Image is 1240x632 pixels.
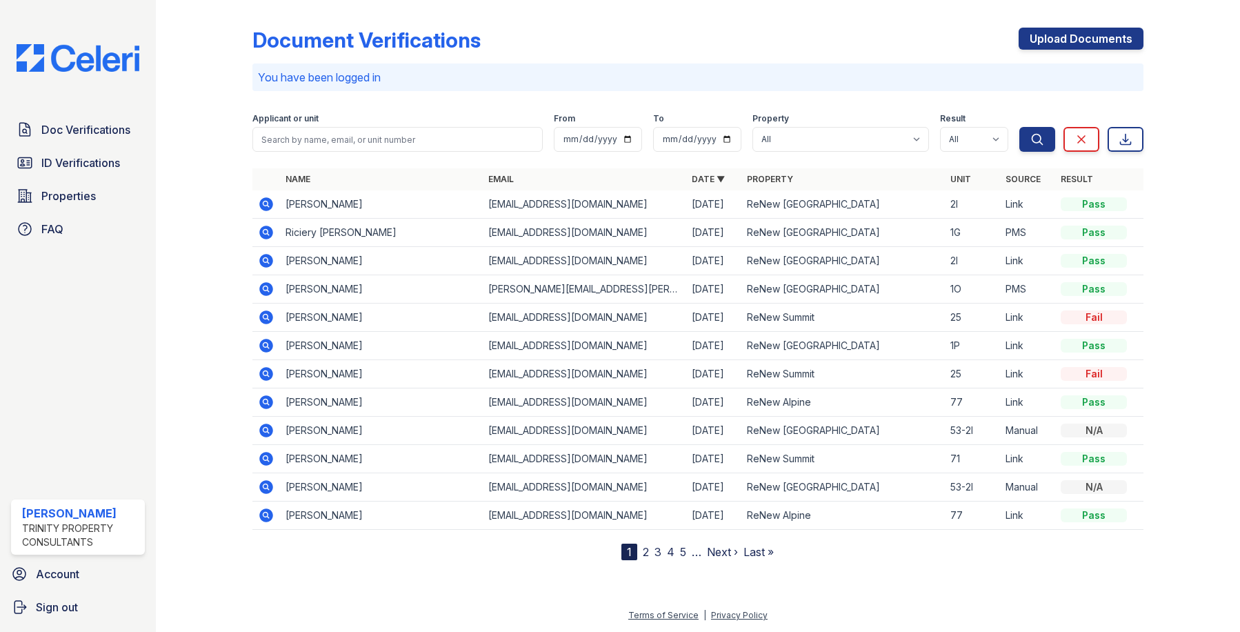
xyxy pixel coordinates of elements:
td: ReNew Summit [741,304,945,332]
td: [PERSON_NAME] [280,332,483,360]
td: Manual [1000,473,1055,502]
div: Pass [1061,254,1127,268]
a: ID Verifications [11,149,145,177]
div: Pass [1061,197,1127,211]
div: Pass [1061,226,1127,239]
a: Date ▼ [692,174,725,184]
td: [PERSON_NAME] [280,190,483,219]
div: N/A [1061,424,1127,437]
td: [PERSON_NAME] [280,388,483,417]
p: You have been logged in [258,69,1139,86]
div: 1 [621,544,637,560]
td: [EMAIL_ADDRESS][DOMAIN_NAME] [483,360,686,388]
div: Fail [1061,310,1127,324]
td: 1G [945,219,1000,247]
td: [PERSON_NAME] [280,247,483,275]
td: Link [1000,190,1055,219]
td: [DATE] [686,417,741,445]
td: PMS [1000,219,1055,247]
a: Upload Documents [1019,28,1143,50]
a: Email [488,174,514,184]
div: Document Verifications [252,28,481,52]
div: Fail [1061,367,1127,381]
td: PMS [1000,275,1055,304]
td: Link [1000,332,1055,360]
a: Next › [707,545,738,559]
td: 25 [945,304,1000,332]
a: Terms of Service [628,610,699,620]
td: [EMAIL_ADDRESS][DOMAIN_NAME] [483,332,686,360]
td: 1O [945,275,1000,304]
td: [EMAIL_ADDRESS][DOMAIN_NAME] [483,417,686,445]
td: ReNew [GEOGRAPHIC_DATA] [741,275,945,304]
td: [DATE] [686,304,741,332]
td: [DATE] [686,388,741,417]
div: Trinity Property Consultants [22,522,139,549]
span: … [692,544,701,560]
div: [PERSON_NAME] [22,505,139,522]
label: To [653,113,664,124]
a: Result [1061,174,1093,184]
td: [DATE] [686,502,741,530]
div: N/A [1061,480,1127,494]
td: 2I [945,190,1000,219]
td: 53-2I [945,417,1000,445]
img: CE_Logo_Blue-a8612792a0a2168367f1c8372b55b34899dd931a85d93a1a3d3e32e68fde9ad4.png [6,44,150,72]
div: Pass [1061,282,1127,296]
td: 77 [945,502,1000,530]
a: Privacy Policy [711,610,768,620]
td: [PERSON_NAME] [280,275,483,304]
a: Properties [11,182,145,210]
a: Doc Verifications [11,116,145,144]
td: [EMAIL_ADDRESS][DOMAIN_NAME] [483,445,686,473]
td: [EMAIL_ADDRESS][DOMAIN_NAME] [483,304,686,332]
div: Pass [1061,508,1127,522]
td: [EMAIL_ADDRESS][DOMAIN_NAME] [483,247,686,275]
a: Name [286,174,310,184]
input: Search by name, email, or unit number [252,127,543,152]
span: Account [36,566,79,582]
td: [EMAIL_ADDRESS][DOMAIN_NAME] [483,502,686,530]
td: [DATE] [686,247,741,275]
td: 53-2I [945,473,1000,502]
span: ID Verifications [41,155,120,171]
td: [PERSON_NAME] [280,473,483,502]
td: [DATE] [686,473,741,502]
label: Result [940,113,966,124]
td: Link [1000,445,1055,473]
td: [PERSON_NAME] [280,445,483,473]
a: Account [6,560,150,588]
a: FAQ [11,215,145,243]
td: ReNew [GEOGRAPHIC_DATA] [741,332,945,360]
td: Link [1000,388,1055,417]
td: 77 [945,388,1000,417]
span: Sign out [36,599,78,615]
td: ReNew Alpine [741,502,945,530]
label: From [554,113,575,124]
td: 2I [945,247,1000,275]
a: 4 [667,545,674,559]
td: 1P [945,332,1000,360]
label: Property [752,113,789,124]
td: ReNew [GEOGRAPHIC_DATA] [741,219,945,247]
a: 3 [654,545,661,559]
a: 5 [680,545,686,559]
td: [EMAIL_ADDRESS][DOMAIN_NAME] [483,473,686,502]
td: Link [1000,502,1055,530]
td: ReNew [GEOGRAPHIC_DATA] [741,247,945,275]
td: [PERSON_NAME] [280,502,483,530]
a: Last » [743,545,774,559]
td: 25 [945,360,1000,388]
td: ReNew Summit [741,445,945,473]
td: Riciery [PERSON_NAME] [280,219,483,247]
td: ReNew [GEOGRAPHIC_DATA] [741,190,945,219]
a: Property [747,174,793,184]
div: Pass [1061,452,1127,466]
td: Link [1000,304,1055,332]
td: 71 [945,445,1000,473]
td: [DATE] [686,445,741,473]
td: [DATE] [686,190,741,219]
td: [DATE] [686,360,741,388]
div: Pass [1061,339,1127,353]
td: [DATE] [686,219,741,247]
